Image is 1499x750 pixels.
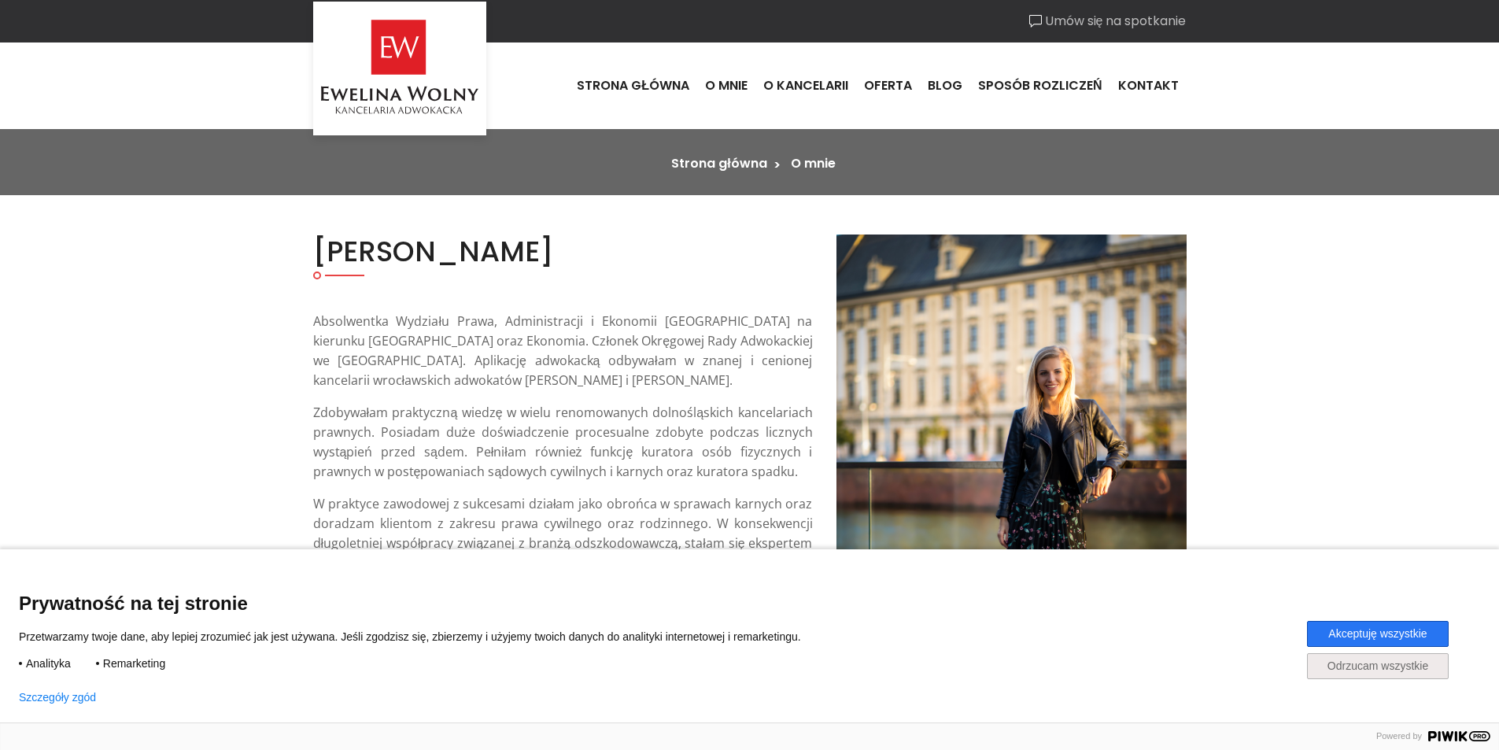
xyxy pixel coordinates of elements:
button: Odrzucam wszystkie [1307,653,1449,679]
a: O kancelarii [755,65,856,107]
a: O mnie [697,65,755,107]
li: O mnie [791,154,836,173]
a: Strona główna [671,154,766,172]
a: Sposób rozliczeń [970,65,1110,107]
p: Zdobywałam praktyczną wiedzę w wielu renomowanych dolnośląskich kancelariach prawnych. Posiadam d... [313,403,813,482]
p: Przetwarzamy twoje dane, aby lepiej zrozumieć jak jest używana. Jeśli zgodzisz się, zbierzemy i u... [19,630,825,644]
span: Analityka [26,656,71,671]
p: W praktyce zawodowej z sukcesami działam jako obrońca w sprawach karnych oraz doradzam klientom z... [313,494,813,593]
span: Remarketing [103,656,165,671]
a: Umów się na spotkanie [1029,12,1187,31]
a: Blog [920,65,970,107]
button: Szczegóły zgód [19,691,96,704]
a: Strona główna [569,65,697,107]
button: Akceptuję wszystkie [1307,621,1449,647]
a: Oferta [856,65,920,107]
a: Kontakt [1110,65,1187,107]
span: Prywatność na tej stronie [19,592,1480,615]
h2: [PERSON_NAME] [313,235,813,268]
span: Powered by [1370,731,1428,741]
p: Absolwentka Wydziału Prawa, Administracji i Ekonomii [GEOGRAPHIC_DATA] na kierunku [GEOGRAPHIC_DA... [313,312,813,390]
